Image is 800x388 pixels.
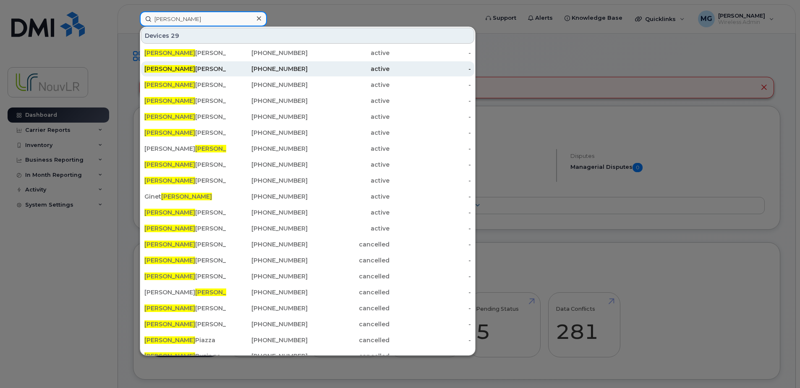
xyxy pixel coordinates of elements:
div: active [308,176,390,185]
div: [PERSON_NAME] Ipad [144,256,226,265]
a: [PERSON_NAME]Piazza[PHONE_NUMBER]cancelled- [141,333,474,348]
div: active [308,144,390,153]
div: [PERSON_NAME] Ipad [144,176,226,185]
span: [PERSON_NAME] [144,113,195,121]
div: - [390,208,471,217]
span: [PERSON_NAME] [144,320,195,328]
div: [PERSON_NAME] [144,240,226,249]
div: active [308,224,390,233]
span: 29 [171,31,179,40]
div: active [308,208,390,217]
div: Piazza [144,336,226,344]
div: - [390,160,471,169]
span: [PERSON_NAME] [161,193,212,200]
a: [PERSON_NAME][PERSON_NAME][PHONE_NUMBER]active- [141,205,474,220]
a: [PERSON_NAME][PERSON_NAME][PHONE_NUMBER]active- [141,45,474,60]
div: [PHONE_NUMBER] [226,320,308,328]
div: - [390,49,471,57]
span: [PERSON_NAME] [144,81,195,89]
div: [PERSON_NAME] [144,113,226,121]
div: cancelled [308,256,390,265]
div: [PHONE_NUMBER] [226,288,308,296]
div: - [390,352,471,360]
div: [PERSON_NAME] [144,128,226,137]
div: - [390,81,471,89]
div: - [390,192,471,201]
div: active [308,160,390,169]
div: Devices [141,28,474,44]
div: active [308,113,390,121]
span: [PERSON_NAME] [144,49,195,57]
a: [PERSON_NAME][PERSON_NAME][PHONE_NUMBER]active- [141,93,474,108]
div: active [308,192,390,201]
div: - [390,224,471,233]
a: [PERSON_NAME][PERSON_NAME][PHONE_NUMBER]active- [141,109,474,124]
a: [PERSON_NAME][PERSON_NAME][PHONE_NUMBER]cancelled- [141,269,474,284]
div: [PHONE_NUMBER] [226,272,308,281]
span: [PERSON_NAME] [144,257,195,264]
div: [PHONE_NUMBER] [226,113,308,121]
div: - [390,240,471,249]
span: [PERSON_NAME] [144,336,195,344]
div: - [390,113,471,121]
div: [PERSON_NAME] [144,208,226,217]
div: [PERSON_NAME] Ipad [144,81,226,89]
div: [PHONE_NUMBER] [226,336,308,344]
span: [PERSON_NAME] [144,209,195,216]
a: [PERSON_NAME][PERSON_NAME][PHONE_NUMBER]cancelled- [141,301,474,316]
div: [PHONE_NUMBER] [226,65,308,73]
a: [PERSON_NAME][PERSON_NAME] Gps 1[PHONE_NUMBER]active- [141,221,474,236]
div: - [390,320,471,328]
a: [PERSON_NAME][PERSON_NAME]Ipad[PHONE_NUMBER]cancelled- [141,285,474,300]
span: [PERSON_NAME] [144,304,195,312]
div: [PERSON_NAME] [144,65,226,73]
span: [PERSON_NAME] [144,177,195,184]
div: [PHONE_NUMBER] [226,208,308,217]
div: [PERSON_NAME] Ipad [144,288,226,296]
div: [PHONE_NUMBER] [226,160,308,169]
a: [PERSON_NAME][PERSON_NAME][PHONE_NUMBER]active- [141,157,474,172]
div: - [390,97,471,105]
a: [PERSON_NAME][PERSON_NAME] Ipad[PHONE_NUMBER]active- [141,173,474,188]
div: - [390,256,471,265]
div: active [308,81,390,89]
a: [PERSON_NAME][PERSON_NAME][PHONE_NUMBER]cancelled- [141,237,474,252]
div: [PHONE_NUMBER] [226,128,308,137]
div: - [390,144,471,153]
div: cancelled [308,320,390,328]
div: [PERSON_NAME] [144,320,226,328]
a: [PERSON_NAME][PERSON_NAME][PHONE_NUMBER]active- [141,61,474,76]
div: Ginet [144,192,226,201]
div: active [308,97,390,105]
div: [PERSON_NAME] Gps 1 [144,224,226,233]
div: cancelled [308,336,390,344]
a: [PERSON_NAME][PERSON_NAME] Ipad[PHONE_NUMBER]cancelled- [141,253,474,268]
div: [PHONE_NUMBER] [226,256,308,265]
div: - [390,176,471,185]
div: [PHONE_NUMBER] [226,192,308,201]
div: Buzingo [144,352,226,360]
a: [PERSON_NAME]Buzingo[PHONE_NUMBER]cancelled- [141,349,474,364]
div: - [390,128,471,137]
a: [PERSON_NAME][PERSON_NAME][PHONE_NUMBER]active- [141,125,474,140]
span: [PERSON_NAME] [195,288,246,296]
div: cancelled [308,240,390,249]
div: [PERSON_NAME] [144,97,226,105]
span: [PERSON_NAME] [144,97,195,105]
div: [PERSON_NAME] [144,272,226,281]
div: [PERSON_NAME] [144,49,226,57]
div: - [390,336,471,344]
a: Ginet[PERSON_NAME][PHONE_NUMBER]active- [141,189,474,204]
div: [PHONE_NUMBER] [226,240,308,249]
div: cancelled [308,272,390,281]
a: [PERSON_NAME][PERSON_NAME][PHONE_NUMBER]active- [141,141,474,156]
span: [PERSON_NAME] [144,129,195,136]
div: [PHONE_NUMBER] [226,144,308,153]
div: [PHONE_NUMBER] [226,176,308,185]
div: active [308,49,390,57]
div: [PERSON_NAME] [144,304,226,312]
div: - [390,65,471,73]
div: [PHONE_NUMBER] [226,352,308,360]
div: [PHONE_NUMBER] [226,224,308,233]
div: - [390,304,471,312]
